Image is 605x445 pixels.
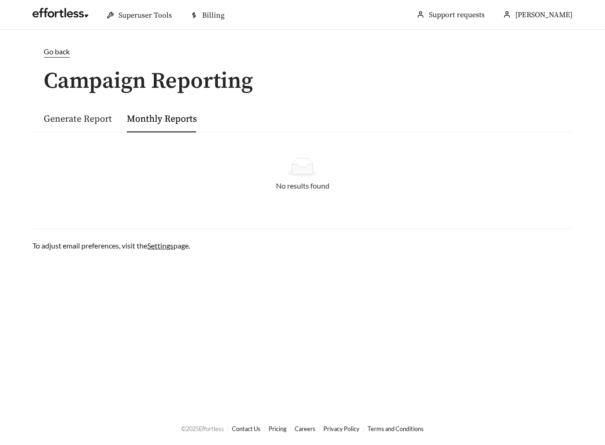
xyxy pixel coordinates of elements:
a: Contact Us [232,425,261,432]
h1: Campaign Reporting [33,69,572,94]
span: Go back [44,47,70,56]
a: Monthly Reports [127,113,197,125]
span: Billing [202,11,224,20]
a: Terms and Conditions [368,425,424,432]
a: Careers [295,425,316,432]
span: © 2025 Effortless [181,425,224,432]
a: Support requests [429,10,485,20]
div: No results found [44,180,561,191]
a: Pricing [269,425,287,432]
a: Settings [147,241,173,250]
span: [PERSON_NAME] [515,10,572,20]
a: Generate Report [44,113,112,125]
a: Privacy Policy [323,425,360,432]
a: Go back [33,46,572,58]
span: To adjust email preferences, visit the page. [33,241,190,250]
span: Superuser Tools [118,11,172,20]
